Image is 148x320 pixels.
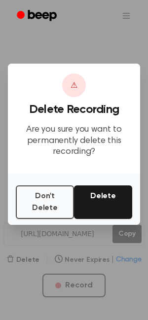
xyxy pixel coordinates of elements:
a: Beep [10,6,66,26]
p: Are you sure you want to permanently delete this recording? [16,124,132,158]
button: Delete [74,185,132,219]
button: Don't Delete [16,185,74,219]
h3: Delete Recording [16,103,132,116]
div: ⚠ [62,73,86,97]
button: Open menu [114,4,138,28]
